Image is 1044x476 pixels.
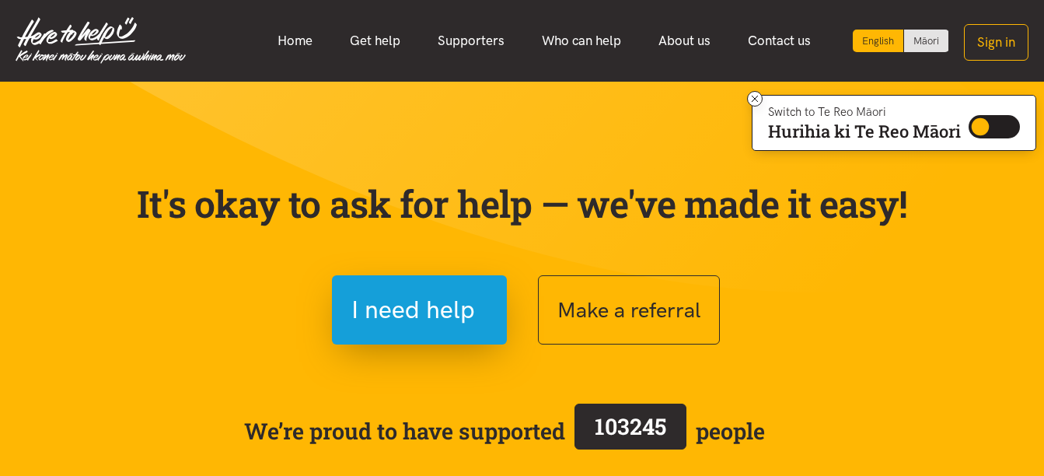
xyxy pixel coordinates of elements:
[853,30,949,52] div: Language toggle
[595,411,666,441] span: 103245
[768,107,961,117] p: Switch to Te Reo Māori
[16,17,186,64] img: Home
[904,30,948,52] a: Switch to Te Reo Māori
[853,30,904,52] div: Current language
[640,24,729,58] a: About us
[351,290,475,330] span: I need help
[134,181,911,226] p: It's okay to ask for help — we've made it easy!
[565,401,696,461] a: 103245
[259,24,331,58] a: Home
[244,401,765,461] span: We’re proud to have supported people
[331,24,419,58] a: Get help
[538,275,720,345] button: Make a referral
[964,24,1028,61] button: Sign in
[523,24,640,58] a: Who can help
[419,24,523,58] a: Supporters
[332,275,507,345] button: I need help
[729,24,829,58] a: Contact us
[768,124,961,138] p: Hurihia ki Te Reo Māori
